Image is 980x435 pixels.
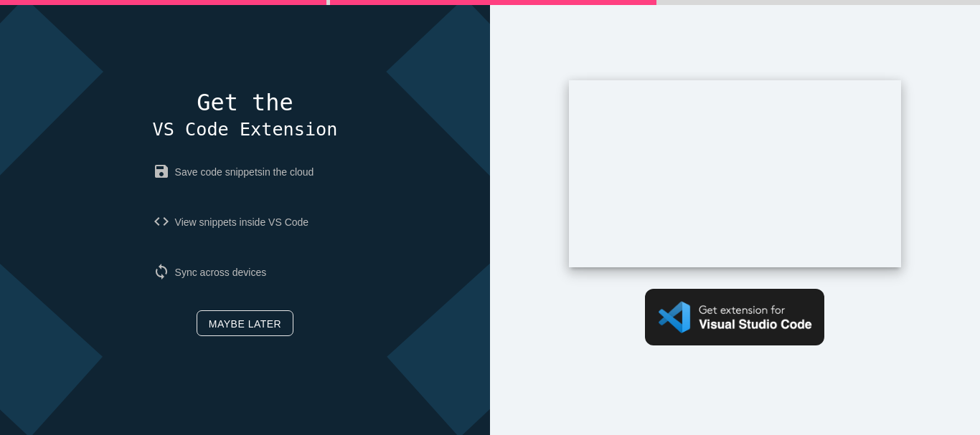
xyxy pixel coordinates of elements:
h4: Get the [153,90,338,142]
span: VS Code Extension [153,119,338,140]
i: code [153,213,175,230]
p: View snippets inside VS Code [153,202,338,242]
p: Save code snippets [153,152,338,192]
span: in the cloud [263,166,314,178]
i: save [153,163,175,180]
a: Maybe later [197,310,293,336]
p: Sync across devices [153,252,338,292]
img: Get VS Code extension [645,289,824,345]
i: sync [153,263,175,280]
